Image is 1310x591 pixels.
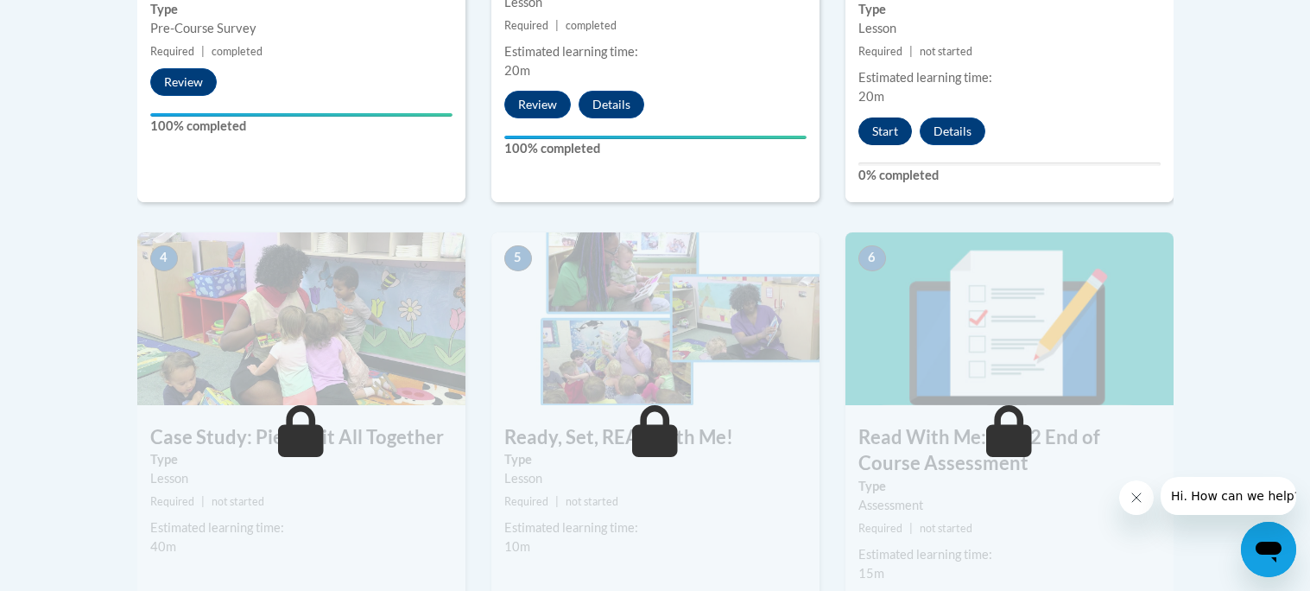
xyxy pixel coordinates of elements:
[858,477,1161,496] label: Type
[909,45,913,58] span: |
[150,539,176,554] span: 40m
[858,166,1161,185] label: 0% completed
[137,232,465,405] img: Course Image
[150,19,452,38] div: Pre-Course Survey
[1241,522,1296,577] iframe: Button to launch messaging window
[920,522,972,535] span: not started
[858,545,1161,564] div: Estimated learning time:
[201,495,205,508] span: |
[504,539,530,554] span: 10m
[858,19,1161,38] div: Lesson
[504,42,807,61] div: Estimated learning time:
[504,518,807,537] div: Estimated learning time:
[504,63,530,78] span: 20m
[504,469,807,488] div: Lesson
[845,424,1174,478] h3: Read With Me: Part 2 End of Course Assessment
[150,68,217,96] button: Review
[150,450,452,469] label: Type
[150,245,178,271] span: 4
[10,12,140,26] span: Hi. How can we help?
[858,68,1161,87] div: Estimated learning time:
[150,45,194,58] span: Required
[150,469,452,488] div: Lesson
[504,19,548,32] span: Required
[504,450,807,469] label: Type
[920,45,972,58] span: not started
[858,118,912,145] button: Start
[858,496,1161,515] div: Assessment
[137,424,465,451] h3: Case Study: Piecing it All Together
[555,495,559,508] span: |
[150,117,452,136] label: 100% completed
[150,113,452,117] div: Your progress
[504,91,571,118] button: Review
[566,19,617,32] span: completed
[1119,480,1154,515] iframe: Close message
[858,522,902,535] span: Required
[212,495,264,508] span: not started
[579,91,644,118] button: Details
[858,45,902,58] span: Required
[504,136,807,139] div: Your progress
[504,245,532,271] span: 5
[504,495,548,508] span: Required
[504,139,807,158] label: 100% completed
[491,424,820,451] h3: Ready, Set, READ with Me!
[858,89,884,104] span: 20m
[491,232,820,405] img: Course Image
[566,495,618,508] span: not started
[201,45,205,58] span: |
[150,518,452,537] div: Estimated learning time:
[1161,477,1296,515] iframe: Message from company
[858,245,886,271] span: 6
[150,495,194,508] span: Required
[212,45,263,58] span: completed
[555,19,559,32] span: |
[920,118,985,145] button: Details
[858,566,884,581] span: 15m
[909,522,913,535] span: |
[845,232,1174,405] img: Course Image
